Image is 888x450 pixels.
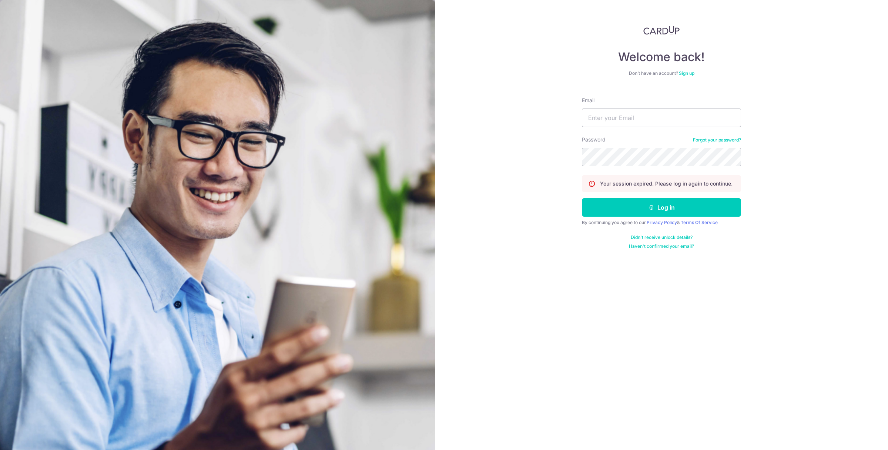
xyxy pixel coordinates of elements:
h4: Welcome back! [582,50,741,64]
label: Password [582,136,606,143]
a: Sign up [679,70,694,76]
div: By continuing you agree to our & [582,220,741,226]
p: Your session expired. Please log in again to continue. [600,180,733,187]
img: CardUp Logo [643,26,680,35]
a: Didn't receive unlock details? [631,234,693,240]
a: Privacy Policy [647,220,677,225]
label: Email [582,97,594,104]
a: Terms Of Service [681,220,718,225]
input: Enter your Email [582,109,741,127]
a: Haven't confirmed your email? [629,243,694,249]
a: Forgot your password? [693,137,741,143]
button: Log in [582,198,741,217]
div: Don’t have an account? [582,70,741,76]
